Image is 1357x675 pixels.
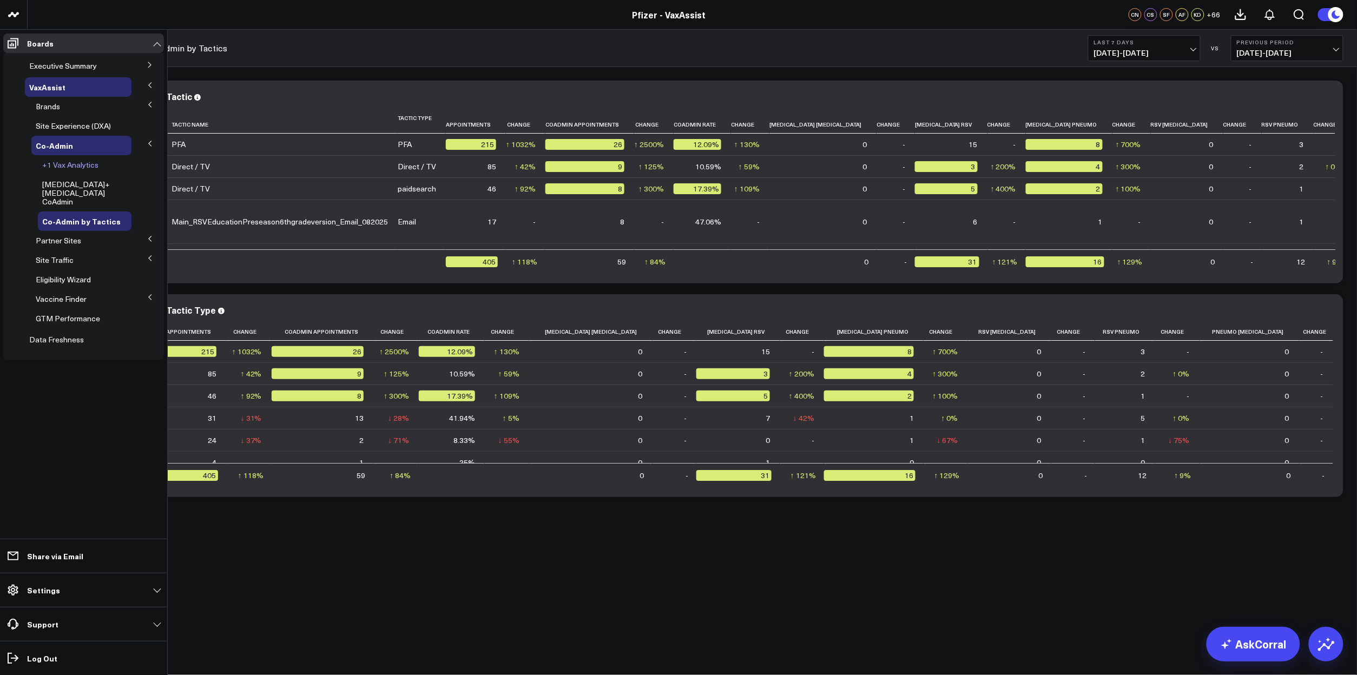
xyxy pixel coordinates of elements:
[644,256,666,267] div: ↑ 84%
[684,435,687,446] div: -
[1037,457,1042,468] div: 0
[1037,413,1042,423] div: 0
[1300,183,1304,194] div: 1
[824,368,914,379] div: 4
[488,161,496,172] div: 85
[42,217,121,226] a: Co-Admin by Tactics
[29,334,84,345] span: Data Freshness
[1209,216,1214,227] div: 0
[1141,413,1145,423] div: 5
[1322,470,1325,481] div: -
[157,323,226,341] th: Appointments
[696,368,770,379] div: 3
[488,216,496,227] div: 17
[494,346,519,357] div: ↑ 130%
[620,216,624,227] div: 8
[545,139,624,150] div: 26
[42,179,110,207] span: [MEDICAL_DATA]+[MEDICAL_DATA] CoAdmin
[638,457,643,468] div: 0
[241,413,262,423] div: ↓ 31%
[1321,346,1323,357] div: -
[903,139,905,150] div: -
[259,457,262,468] div: -
[485,323,529,341] th: Change
[696,391,770,401] div: 5
[1300,216,1304,227] div: 1
[1326,161,1342,172] div: ↑ 0%
[1285,391,1289,401] div: 0
[1026,256,1104,267] div: 16
[968,323,1051,341] th: Rsv [MEDICAL_DATA]
[157,346,216,357] div: 215
[695,161,721,172] div: 10.59%
[1141,346,1145,357] div: 3
[515,183,536,194] div: ↑ 92%
[1223,109,1262,134] th: Change
[904,256,907,267] div: -
[933,346,958,357] div: ↑ 700%
[1013,139,1016,150] div: -
[684,457,687,468] div: -
[449,413,475,423] div: 41.94%
[388,435,409,446] div: ↓ 71%
[812,435,814,446] div: -
[1262,109,1314,134] th: Rsv Pneumo
[1209,161,1214,172] div: 0
[766,435,770,446] div: 0
[864,256,868,267] div: 0
[357,470,365,481] div: 59
[1206,45,1226,51] div: VS
[36,255,74,265] span: Site Traffic
[862,183,867,194] div: 0
[1129,8,1142,21] div: CN
[812,346,814,357] div: -
[769,109,877,134] th: [MEDICAL_DATA] [MEDICAL_DATA]
[791,470,816,481] div: ↑ 121%
[1112,109,1151,134] th: Change
[36,313,100,323] span: GTM Performance
[812,457,814,468] div: -
[379,346,409,357] div: ↑ 2500%
[446,139,496,150] div: 215
[1169,435,1190,446] div: ↓ 75%
[1321,435,1323,446] div: -
[969,139,978,150] div: 15
[661,216,664,227] div: -
[545,109,634,134] th: Coadmin Appointments
[27,552,83,560] p: Share via Email
[761,346,770,357] div: 15
[824,391,914,401] div: 2
[36,122,111,130] a: Site Experience (DXA)
[1144,8,1157,21] div: CS
[1141,368,1145,379] div: 2
[36,294,87,304] span: Vaccine Finder
[517,457,519,468] div: -
[915,256,979,267] div: 31
[941,413,958,423] div: ↑ 0%
[172,109,398,134] th: Tactic Name
[915,161,978,172] div: 3
[406,457,409,468] div: -
[506,139,536,150] div: ↑ 1032%
[459,457,475,468] div: 25%
[674,109,731,134] th: Coadmin Rate
[734,183,760,194] div: ↑ 109%
[488,183,496,194] div: 46
[862,139,867,150] div: 0
[824,470,915,481] div: 16
[453,435,475,446] div: 8.33%
[1083,346,1085,357] div: -
[934,470,960,481] div: ↑ 129%
[684,391,687,401] div: -
[226,323,272,341] th: Change
[1088,35,1201,61] button: Last 7 Days[DATE]-[DATE]
[1141,391,1145,401] div: 1
[991,161,1016,172] div: ↑ 200%
[533,216,536,227] div: -
[494,391,519,401] div: ↑ 109%
[36,295,87,303] a: Vaccine Finder
[1084,470,1087,481] div: -
[696,470,772,481] div: 31
[172,139,186,150] div: PFA
[1231,35,1343,61] button: Previous Period[DATE]-[DATE]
